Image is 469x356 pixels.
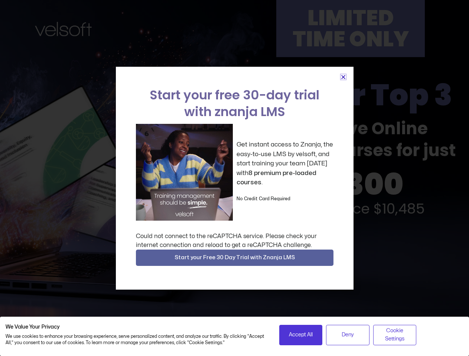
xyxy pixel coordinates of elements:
h2: Start your free 30-day trial with znanja LMS [136,87,333,120]
div: Could not connect to the reCAPTCHA service. Please check your internet connection and reload to g... [136,232,333,250]
span: Accept All [289,331,313,339]
button: Adjust cookie preferences [373,325,417,345]
button: Deny all cookies [326,325,369,345]
button: Accept all cookies [279,325,323,345]
a: Close [341,74,346,80]
img: a woman sitting at her laptop dancing [136,124,233,221]
span: Cookie Settings [378,327,412,343]
button: Start your Free 30 Day Trial with Znanja LMS [136,250,333,266]
span: Deny [342,331,354,339]
span: Start your Free 30 Day Trial with Znanja LMS [175,253,295,262]
p: We use cookies to enhance your browsing experience, serve personalized content, and analyze our t... [6,333,268,346]
strong: No Credit Card Required [237,197,290,201]
p: Get instant access to Znanja, the easy-to-use LMS by velsoft, and start training your team [DATE]... [237,140,333,187]
h2: We Value Your Privacy [6,324,268,330]
strong: 8 premium pre-loaded courses [237,170,316,186]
